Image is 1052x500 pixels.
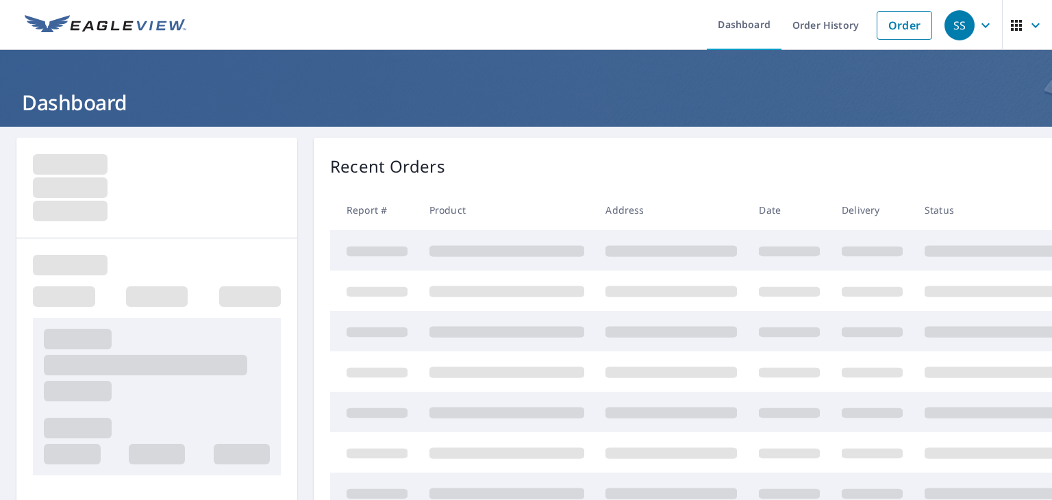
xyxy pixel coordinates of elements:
th: Report # [330,190,418,230]
th: Product [418,190,595,230]
th: Date [748,190,831,230]
div: SS [944,10,975,40]
h1: Dashboard [16,88,1036,116]
th: Address [594,190,748,230]
a: Order [877,11,932,40]
img: EV Logo [25,15,186,36]
th: Delivery [831,190,914,230]
p: Recent Orders [330,154,445,179]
